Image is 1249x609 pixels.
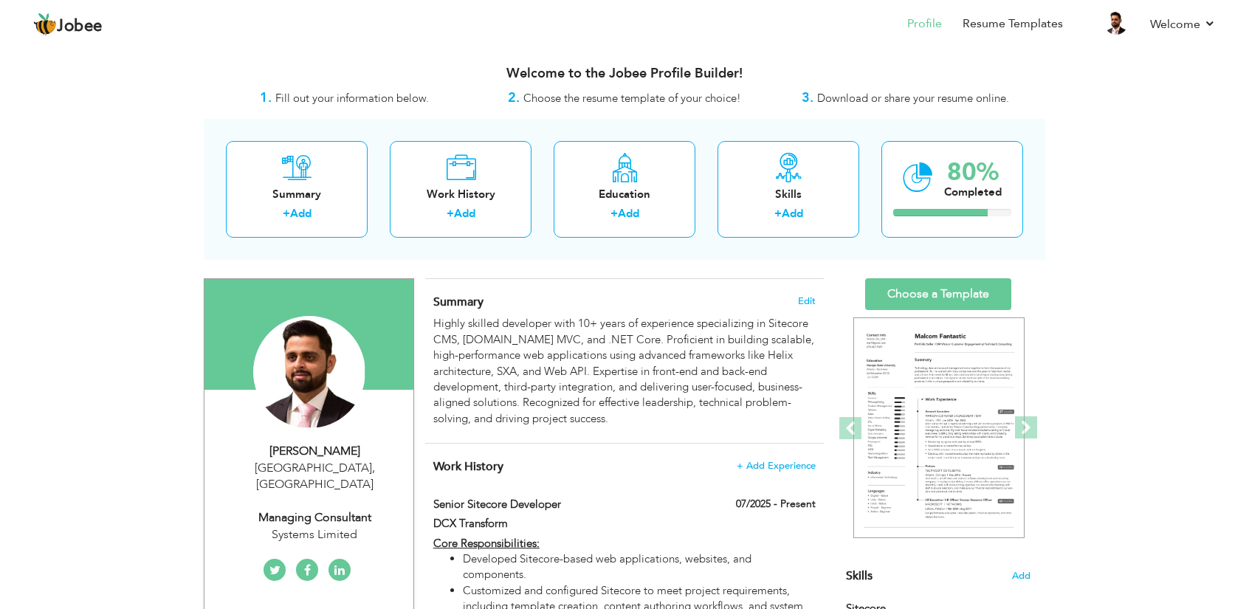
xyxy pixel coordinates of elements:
[1150,16,1216,33] a: Welcome
[372,460,375,476] span: ,
[433,459,816,474] h4: This helps to show the companies you have worked for.
[736,497,816,512] label: 07/2025 - Present
[1104,11,1128,35] img: Profile Img
[57,18,103,35] span: Jobee
[33,13,57,36] img: jobee.io
[402,187,520,202] div: Work History
[260,89,272,107] strong: 1.
[508,89,520,107] strong: 2.
[963,16,1063,32] a: Resume Templates
[774,206,782,221] label: +
[618,206,639,221] a: Add
[216,460,413,494] div: [GEOGRAPHIC_DATA] [GEOGRAPHIC_DATA]
[290,206,312,221] a: Add
[729,187,847,202] div: Skills
[782,206,803,221] a: Add
[565,187,684,202] div: Education
[283,206,290,221] label: +
[216,526,413,543] div: Systems Limited
[447,206,454,221] label: +
[907,16,942,32] a: Profile
[433,516,681,531] label: DCX Transform
[433,295,816,309] h4: Adding a summary is a quick and easy way to highlight your experience and interests.
[433,497,681,512] label: Senior Sitecore Developer
[275,91,429,106] span: Fill out your information below.
[523,91,741,106] span: Choose the resume template of your choice!
[204,66,1045,81] h3: Welcome to the Jobee Profile Builder!
[865,278,1011,310] a: Choose a Template
[817,91,1009,106] span: Download or share your resume online.
[433,316,816,427] div: Highly skilled developer with 10+ years of experience specializing in Sitecore CMS, [DOMAIN_NAME]...
[610,206,618,221] label: +
[433,536,540,551] strong: Core Responsibilities:
[798,296,816,306] span: Edit
[802,89,813,107] strong: 3.
[216,509,413,526] div: Managing Consultant
[463,551,816,583] li: Developed Sitecore-based web applications, websites, and components.
[433,458,503,475] span: Work History
[433,294,484,310] span: Summary
[253,316,365,428] img: Asad Raza
[944,185,1002,200] div: Completed
[33,13,103,36] a: Jobee
[1012,569,1030,583] span: Add
[944,160,1002,185] div: 80%
[216,443,413,460] div: [PERSON_NAME]
[846,568,873,584] span: Skills
[737,461,816,471] span: + Add Experience
[238,187,356,202] div: Summary
[454,206,475,221] a: Add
